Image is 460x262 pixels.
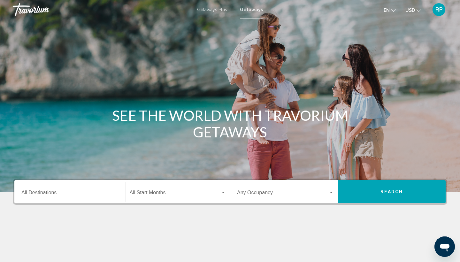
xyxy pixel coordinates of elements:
button: Change currency [405,5,421,15]
button: Search [338,180,446,203]
h1: SEE THE WORLD WITH TRAVORIUM GETAWAYS [110,107,350,140]
a: Getaways [240,7,263,12]
span: en [384,8,390,13]
span: RP [435,6,443,13]
a: Getaways Plus [197,7,227,12]
span: Search [380,189,403,195]
button: User Menu [431,3,447,16]
a: Travorium [13,3,191,16]
iframe: Button to launch messaging window [434,236,455,257]
span: USD [405,8,415,13]
button: Change language [384,5,396,15]
div: Search widget [14,180,446,203]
